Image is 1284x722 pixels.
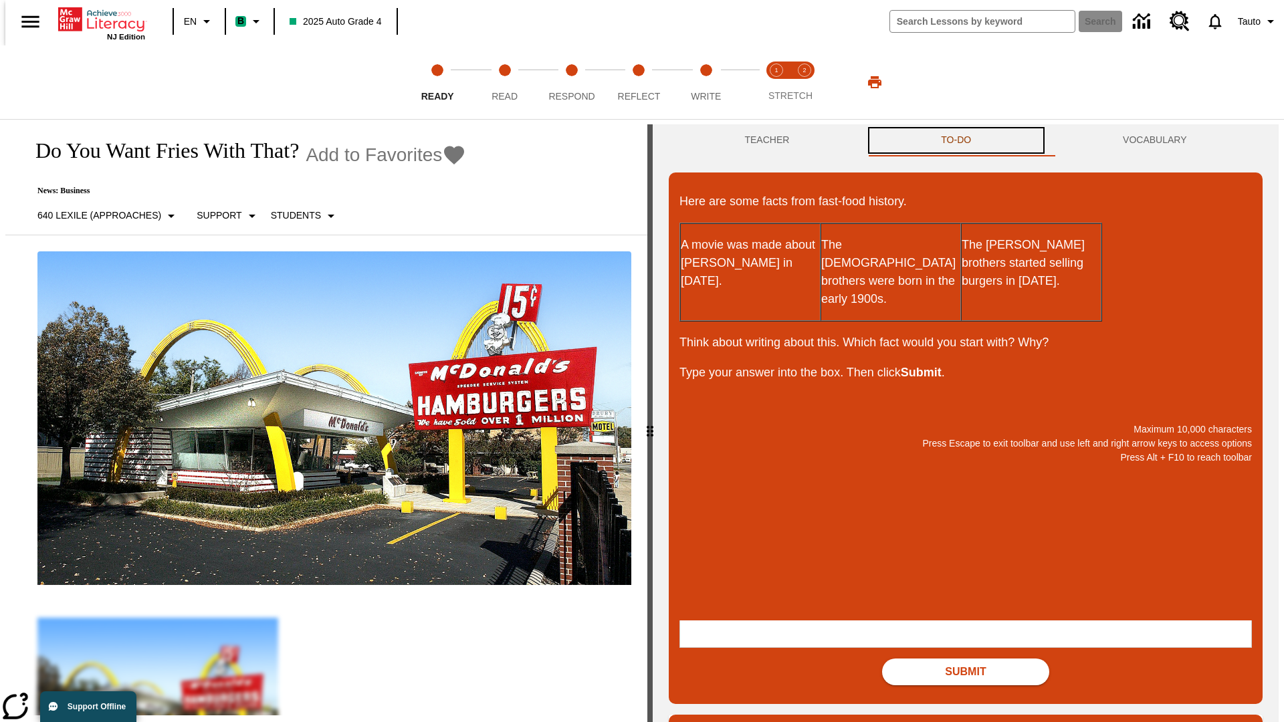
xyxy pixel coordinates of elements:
[667,45,745,119] button: Write step 5 of 5
[290,15,382,29] span: 2025 Auto Grade 4
[399,45,476,119] button: Ready step 1 of 5
[901,366,942,379] strong: Submit
[271,209,321,223] p: Students
[5,124,647,715] div: reading
[618,91,661,102] span: Reflect
[40,691,136,722] button: Support Offline
[1233,9,1284,33] button: Profile/Settings
[853,70,896,94] button: Print
[647,124,653,722] div: Press Enter or Spacebar and then press right and left arrow keys to move the slider
[21,138,299,163] h1: Do You Want Fries With That?
[679,423,1252,437] p: Maximum 10,000 characters
[890,11,1075,32] input: search field
[548,91,595,102] span: Respond
[68,702,126,711] span: Support Offline
[533,45,611,119] button: Respond step 3 of 5
[306,144,442,166] span: Add to Favorites
[492,91,518,102] span: Read
[197,209,241,223] p: Support
[882,658,1049,685] button: Submit
[1162,3,1198,39] a: Resource Center, Will open in new tab
[757,45,796,119] button: Stretch Read step 1 of 2
[37,251,631,586] img: One of the first McDonald's stores, with the iconic red sign and golden arches.
[679,437,1252,451] p: Press Escape to exit toolbar and use left and right arrow keys to access options
[1238,15,1261,29] span: Tauto
[821,236,960,308] p: The [DEMOGRAPHIC_DATA] brothers were born in the early 1900s.
[306,143,466,166] button: Add to Favorites - Do You Want Fries With That?
[107,33,145,41] span: NJ Edition
[237,13,244,29] span: B
[1047,124,1263,156] button: VOCABULARY
[802,67,806,74] text: 2
[21,186,466,196] p: News: Business
[768,90,813,101] span: STRETCH
[265,204,344,228] button: Select Student
[230,9,270,33] button: Boost Class color is mint green. Change class color
[679,334,1252,352] p: Think about writing about this. Which fact would you start with? Why?
[37,209,161,223] p: 640 Lexile (Approaches)
[191,204,265,228] button: Scaffolds, Support
[669,124,1263,156] div: Instructional Panel Tabs
[962,236,1101,290] p: The [PERSON_NAME] brothers started selling burgers in [DATE].
[681,236,820,290] p: A movie was made about [PERSON_NAME] in [DATE].
[1125,3,1162,40] a: Data Center
[600,45,677,119] button: Reflect step 4 of 5
[679,451,1252,465] p: Press Alt + F10 to reach toolbar
[785,45,824,119] button: Stretch Respond step 2 of 2
[5,11,195,23] body: Maximum 10,000 characters Press Escape to exit toolbar and use left and right arrow keys to acces...
[679,364,1252,382] p: Type your answer into the box. Then click .
[58,5,145,41] div: Home
[669,124,865,156] button: Teacher
[679,193,1252,211] p: Here are some facts from fast-food history.
[184,15,197,29] span: EN
[11,2,50,41] button: Open side menu
[421,91,454,102] span: Ready
[653,124,1279,722] div: activity
[178,9,221,33] button: Language: EN, Select a language
[465,45,543,119] button: Read step 2 of 5
[774,67,778,74] text: 1
[865,124,1047,156] button: TO-DO
[32,204,185,228] button: Select Lexile, 640 Lexile (Approaches)
[691,91,721,102] span: Write
[1198,4,1233,39] a: Notifications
